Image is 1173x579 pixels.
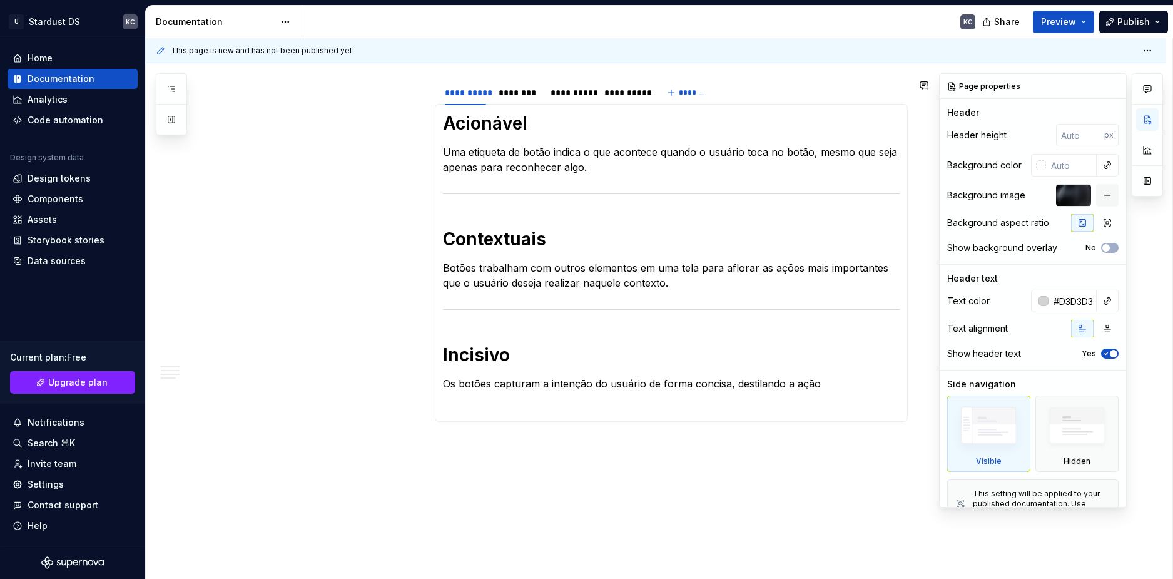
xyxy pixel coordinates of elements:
a: Assets [8,210,138,230]
div: Documentation [156,16,274,28]
span: Share [994,16,1020,28]
button: UStardust DSKC [3,8,143,35]
div: Settings [28,478,64,491]
div: Storybook stories [28,234,104,247]
h1: Acionável [443,112,900,135]
div: Current plan : Free [10,351,135,364]
div: Invite team [28,458,76,470]
button: Share [976,11,1028,33]
div: Data sources [28,255,86,267]
div: U [9,14,24,29]
a: Settings [8,474,138,494]
a: Data sources [8,251,138,271]
div: Stardust DS [29,16,80,28]
div: Help [28,520,48,532]
div: Contact support [28,499,98,511]
div: KC [963,17,973,27]
button: Notifications [8,412,138,433]
a: Documentation [8,69,138,89]
a: Upgrade plan [10,371,135,394]
button: Help [8,516,138,536]
div: Notifications [28,416,84,429]
div: Analytics [28,93,68,106]
div: Code automation [28,114,103,126]
svg: Supernova Logo [41,556,104,569]
p: Uma etiqueta de botão indica o que acontece quando o usuário toca no botão, mesmo que seja apenas... [443,145,900,175]
p: Botões trabalham com outros elementos em uma tela para aflorar as ações mais importantes que o us... [443,260,900,290]
button: Publish [1099,11,1168,33]
div: Documentation [28,73,94,85]
div: Assets [28,213,57,226]
a: Invite team [8,454,138,474]
a: Design tokens [8,168,138,188]
div: Home [28,52,53,64]
div: Design system data [10,153,84,163]
span: Upgrade plan [48,376,108,389]
div: Components [28,193,83,205]
div: KC [126,17,135,27]
a: Analytics [8,90,138,110]
button: Contact support [8,495,138,515]
a: Home [8,48,138,68]
section-item: Princípios [443,112,900,414]
div: Search ⌘K [28,437,75,449]
h1: Contextuais [443,228,900,250]
button: Search ⌘K [8,433,138,453]
a: Code automation [8,110,138,130]
span: This page is new and has not been published yet. [171,46,354,56]
h1: Incisivo [443,344,900,366]
span: Publish [1117,16,1150,28]
a: Components [8,189,138,209]
a: Storybook stories [8,230,138,250]
p: Os botões capturam a intenção do usuário de forma concisa, destilando a ação [443,376,900,391]
span: Preview [1041,16,1076,28]
div: Design tokens [28,172,91,185]
button: Preview [1033,11,1094,33]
